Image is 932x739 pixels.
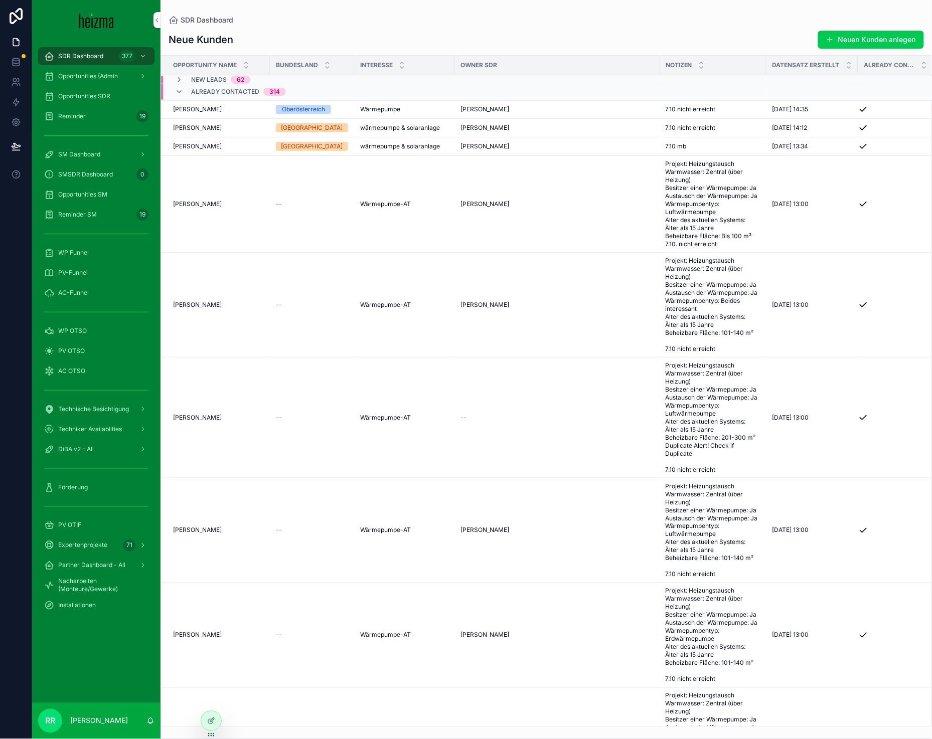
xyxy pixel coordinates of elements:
[281,123,343,132] div: [GEOGRAPHIC_DATA]
[666,105,760,113] a: 7.10 nicht erreicht
[460,414,467,422] span: --
[173,301,222,309] span: [PERSON_NAME]
[276,105,348,114] a: Oberösterreich
[281,142,343,151] div: [GEOGRAPHIC_DATA]
[360,526,448,534] a: Wärmepumpe-AT
[169,33,233,47] h1: Neue Kunden
[38,244,154,262] a: WP Funnel
[58,211,97,219] span: Reminder SM
[772,142,809,150] span: [DATE] 13:34
[173,414,222,422] span: [PERSON_NAME]
[360,526,411,534] span: Wärmepumpe-AT
[772,414,852,422] a: [DATE] 13:00
[772,631,852,639] a: [DATE] 13:00
[360,142,440,150] span: wärmepumpe & solaranlage
[772,200,852,208] a: [DATE] 13:00
[772,414,809,422] span: [DATE] 13:00
[269,88,280,96] div: 314
[58,92,110,100] span: Opportunities SDR
[58,170,113,178] span: SMSDR Dashboard
[460,105,654,113] a: [PERSON_NAME]
[460,526,509,534] span: [PERSON_NAME]
[360,105,400,113] span: Wärmepumpe
[173,124,264,132] a: [PERSON_NAME]
[58,405,129,413] span: Technische Besichtigung
[360,124,448,132] a: wärmepumpe & solaranlage
[460,631,509,639] span: [PERSON_NAME]
[173,414,264,422] a: [PERSON_NAME]
[360,105,448,113] a: Wärmepumpe
[58,72,118,80] span: Opportunities (Admin
[58,347,85,355] span: PV OTSO
[276,142,348,151] a: [GEOGRAPHIC_DATA]
[173,200,264,208] a: [PERSON_NAME]
[38,597,154,615] a: Installationen
[276,301,348,309] a: --
[772,526,809,534] span: [DATE] 13:00
[237,76,244,84] div: 62
[666,587,760,683] a: Projekt: Heizungstausch Warmwasser: Zentral (über Heizung) Besitzer einer Wärmepumpe: Ja Austausc...
[38,87,154,105] a: Opportunities SDR
[276,526,348,534] a: --
[173,142,264,150] a: [PERSON_NAME]
[666,257,760,353] a: Projekt: Heizungstausch Warmwasser: Zentral (über Heizung) Besitzer einer Wärmepumpe: Ja Austausc...
[772,105,809,113] span: [DATE] 14:35
[123,539,135,551] div: 71
[276,414,348,422] a: --
[58,425,122,433] span: Techniker Availabilties
[173,142,222,150] span: [PERSON_NAME]
[772,124,852,132] a: [DATE] 14:12
[666,160,760,248] a: Projekt: Heizungstausch Warmwasser: Zentral (über Heizung) Besitzer einer Wärmepumpe: Ja Austausc...
[360,200,448,208] a: Wärmepumpe-AT
[276,526,282,534] span: --
[173,631,264,639] a: [PERSON_NAME]
[666,142,760,150] a: 7.10 mb
[772,61,840,69] span: Datensatz erstellt
[58,578,144,594] span: Nacharbeiten (Monteure/Gewerke)
[38,107,154,125] a: Reminder19
[58,445,94,453] span: DiBA v2 - All
[181,15,233,25] span: SDR Dashboard
[276,61,318,69] span: Bundesland
[38,440,154,458] a: DiBA v2 - All
[460,61,497,69] span: Owner SDR
[173,526,222,534] span: [PERSON_NAME]
[58,602,96,610] span: Installationen
[360,414,448,422] a: Wärmepumpe-AT
[38,400,154,418] a: Technische Besichtigung
[460,124,509,132] span: [PERSON_NAME]
[38,342,154,360] a: PV OTSO
[58,52,103,60] span: SDR Dashboard
[772,124,808,132] span: [DATE] 14:12
[136,110,148,122] div: 19
[173,105,222,113] span: [PERSON_NAME]
[191,76,227,84] span: New Leads
[173,61,237,69] span: Opportunity Name
[772,105,852,113] a: [DATE] 14:35
[58,269,88,277] span: PV-Funnel
[276,123,348,132] a: [GEOGRAPHIC_DATA]
[276,301,282,309] span: --
[818,31,924,49] button: Neuen Kunden anlegen
[360,631,448,639] a: Wärmepumpe-AT
[666,124,716,132] span: 7.10 nicht erreicht
[276,414,282,422] span: --
[173,526,264,534] a: [PERSON_NAME]
[45,715,55,727] span: RR
[460,414,654,422] a: --
[58,112,86,120] span: Reminder
[772,301,852,309] a: [DATE] 13:00
[38,577,154,595] a: Nacharbeiten (Monteure/Gewerke)
[58,249,89,257] span: WP Funnel
[666,142,687,150] span: 7.10 mb
[666,482,760,579] a: Projekt: Heizungstausch Warmwasser: Zentral (über Heizung) Besitzer einer Wärmepumpe: Ja Austausc...
[460,200,654,208] a: [PERSON_NAME]
[360,124,440,132] span: wärmepumpe & solaranlage
[58,289,89,297] span: AC-Funnel
[38,322,154,340] a: WP OTSO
